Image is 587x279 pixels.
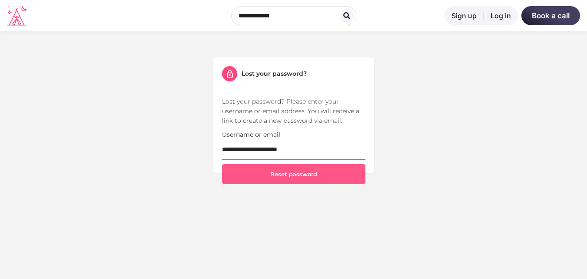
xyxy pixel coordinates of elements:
button: Reset password [222,164,365,184]
a: Sign up [444,6,484,25]
h5: Lost your password? [242,69,307,78]
label: Username or email [222,130,280,139]
a: Log in [484,6,518,25]
a: Book a call [521,6,580,25]
p: Lost your password? Please enter your username or email address. You will receive a link to creat... [222,97,365,125]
